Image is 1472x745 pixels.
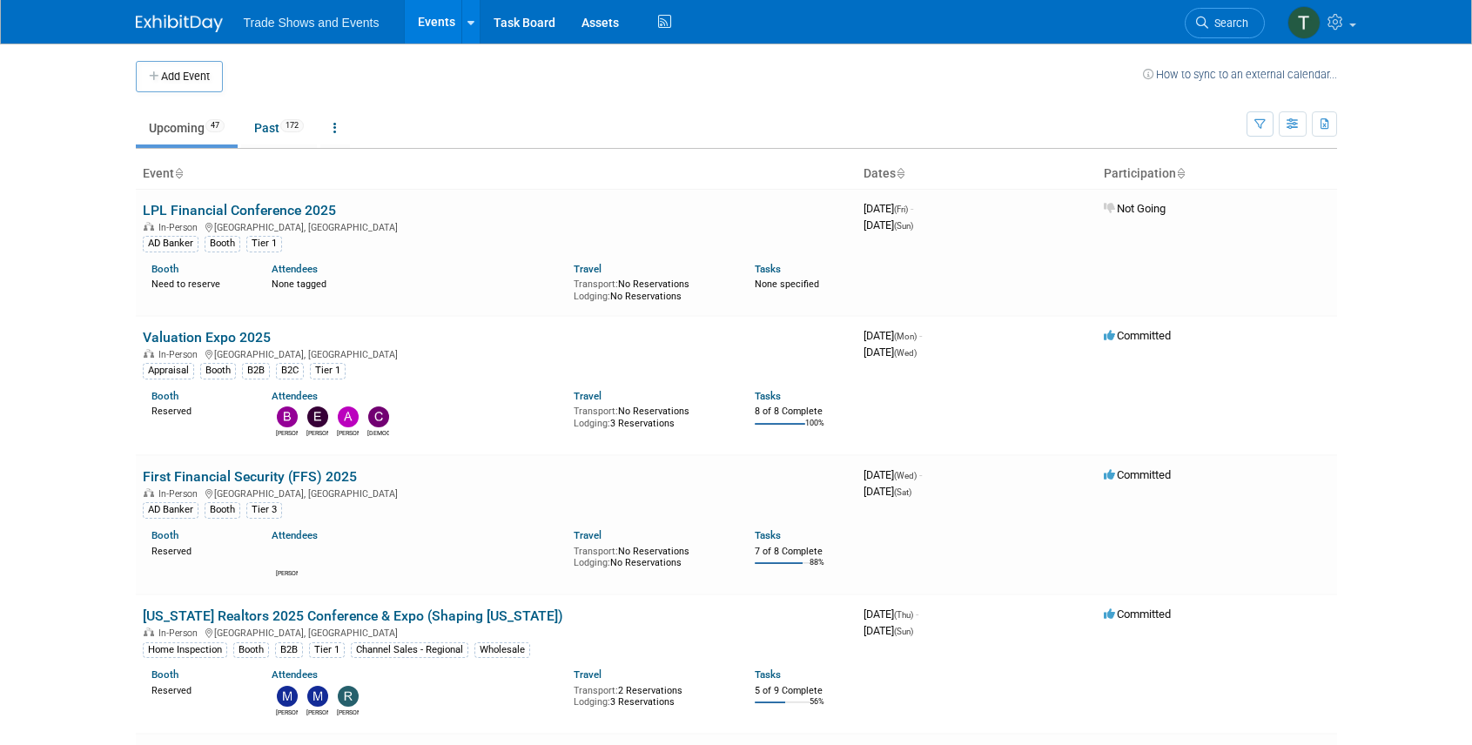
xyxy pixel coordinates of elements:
div: B2B [275,642,303,658]
div: [GEOGRAPHIC_DATA], [GEOGRAPHIC_DATA] [143,219,850,233]
div: Need to reserve [151,275,246,291]
img: In-Person Event [144,628,154,636]
img: Tiff Wagner [1287,6,1321,39]
img: In-Person Event [144,349,154,358]
th: Dates [857,159,1097,189]
span: Committed [1104,607,1171,621]
span: [DATE] [864,202,913,215]
img: Rob Schroeder [338,686,359,707]
a: LPL Financial Conference 2025 [143,202,336,218]
div: Channel Sales - Regional [351,642,468,658]
span: [DATE] [864,624,913,637]
img: In-Person Event [144,222,154,231]
div: Nick McCoy [276,567,298,578]
img: Nick McCoy [277,547,298,567]
a: Valuation Expo 2025 [143,329,271,346]
img: Bobby DeSpain [277,406,298,427]
div: [GEOGRAPHIC_DATA], [GEOGRAPHIC_DATA] [143,625,850,639]
span: (Sat) [894,487,911,497]
div: Reserved [151,402,246,418]
div: Tier 1 [310,363,346,379]
a: Sort by Participation Type [1176,166,1185,180]
a: Sort by Start Date [896,166,904,180]
th: Event [136,159,857,189]
a: Travel [574,390,602,402]
button: Add Event [136,61,223,92]
img: Michael Cardillo [277,686,298,707]
span: [DATE] [864,607,918,621]
a: Past172 [241,111,317,144]
span: Lodging: [574,557,610,568]
div: 8 of 8 Complete [755,406,850,418]
div: Booth [233,642,269,658]
div: Reserved [151,542,246,558]
span: Lodging: [574,696,610,708]
span: (Wed) [894,471,917,480]
span: Transport: [574,685,618,696]
a: Travel [574,263,602,275]
span: Committed [1104,329,1171,342]
a: [US_STATE] Realtors 2025 Conference & Expo (Shaping [US_STATE]) [143,607,563,624]
div: Erin Shepard [306,427,328,438]
span: Transport: [574,406,618,417]
span: [DATE] [864,346,917,359]
span: - [919,329,922,342]
span: Trade Shows and Events [244,16,380,30]
div: No Reservations No Reservations [574,542,729,569]
span: 172 [280,119,304,132]
a: Attendees [272,668,318,681]
div: Rob Schroeder [337,707,359,717]
a: How to sync to an external calendar... [1143,68,1337,81]
a: Attendees [272,263,318,275]
img: ExhibitDay [136,15,223,32]
div: Michael Cardillo [276,707,298,717]
span: [DATE] [864,468,922,481]
div: Home Inspection [143,642,227,658]
a: Travel [574,668,602,681]
a: Attendees [272,390,318,402]
a: Travel [574,529,602,541]
span: In-Person [158,488,203,500]
a: Booth [151,668,178,681]
span: Committed [1104,468,1171,481]
div: [GEOGRAPHIC_DATA], [GEOGRAPHIC_DATA] [143,346,850,360]
span: Lodging: [574,418,610,429]
div: B2C [276,363,304,379]
div: 5 of 9 Complete [755,685,850,697]
div: Christian Adams [367,427,389,438]
span: Lodging: [574,291,610,302]
span: (Sun) [894,221,913,231]
span: Not Going [1104,202,1166,215]
span: [DATE] [864,485,911,498]
span: 47 [205,119,225,132]
a: Tasks [755,390,781,402]
span: Transport: [574,279,618,290]
span: (Thu) [894,610,913,620]
a: Booth [151,529,178,541]
span: - [911,202,913,215]
div: Wholesale [474,642,530,658]
div: No Reservations No Reservations [574,275,729,302]
div: 2 Reservations 3 Reservations [574,681,729,708]
td: 56% [810,697,824,721]
div: AD Banker [143,236,198,252]
span: (Fri) [894,205,908,214]
div: AD Banker [143,502,198,518]
span: - [916,607,918,621]
div: No Reservations 3 Reservations [574,402,729,429]
div: Tier 3 [246,502,282,518]
a: Search [1185,8,1265,38]
div: [GEOGRAPHIC_DATA], [GEOGRAPHIC_DATA] [143,486,850,500]
a: Sort by Event Name [174,166,183,180]
a: First Financial Security (FFS) 2025 [143,468,357,485]
div: Appraisal [143,363,194,379]
div: None tagged [272,275,561,291]
a: Tasks [755,668,781,681]
span: In-Person [158,628,203,639]
a: Tasks [755,529,781,541]
span: [DATE] [864,218,913,232]
span: In-Person [158,222,203,233]
span: In-Person [158,349,203,360]
div: Tier 1 [246,236,282,252]
td: 100% [805,419,824,442]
